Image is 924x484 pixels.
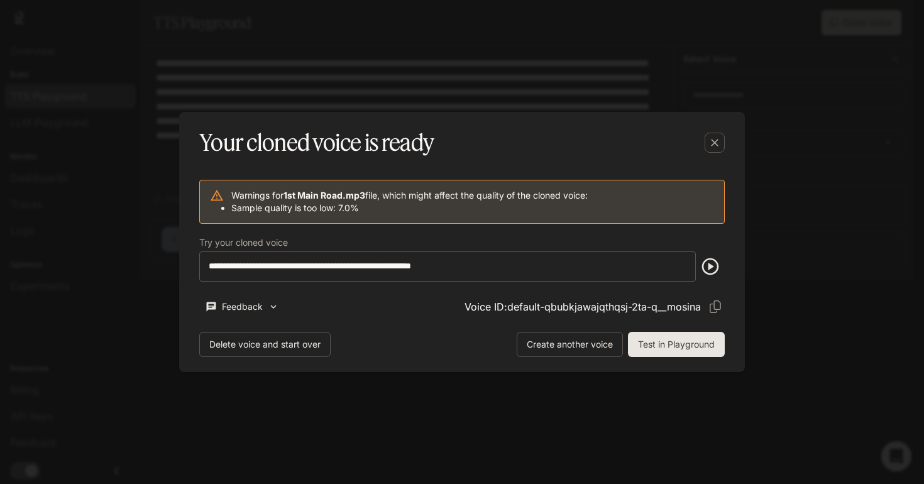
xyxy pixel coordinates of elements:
[231,202,588,214] li: Sample quality is too low: 7.0%
[706,297,725,316] button: Copy Voice ID
[283,190,365,201] b: 1st Main Road.mp3
[465,299,701,314] p: Voice ID: default-qbubkjawajqthqsj-2ta-q__mosina
[199,297,285,317] button: Feedback
[199,127,434,158] h5: Your cloned voice is ready
[517,332,623,357] button: Create another voice
[231,184,588,219] div: Warnings for file, which might affect the quality of the cloned voice:
[199,238,288,247] p: Try your cloned voice
[199,332,331,357] button: Delete voice and start over
[628,332,725,357] button: Test in Playground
